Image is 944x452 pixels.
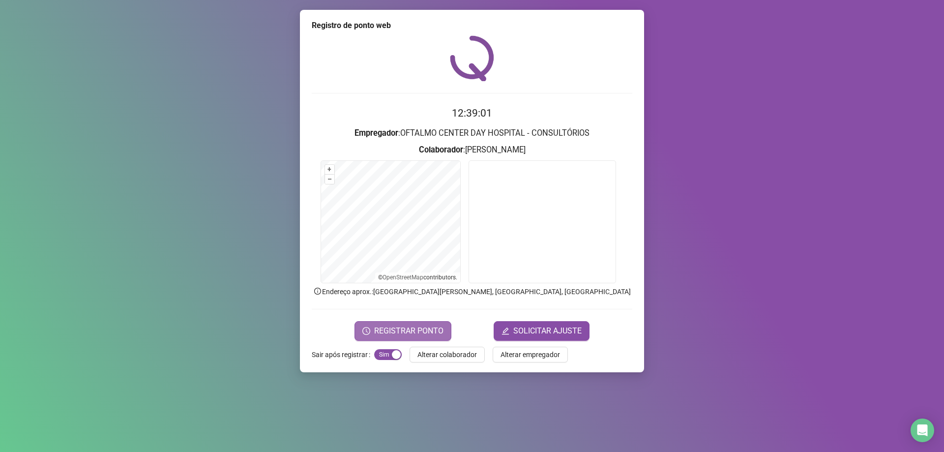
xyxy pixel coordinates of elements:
[362,327,370,335] span: clock-circle
[354,128,398,138] strong: Empregador
[501,349,560,360] span: Alterar empregador
[313,287,322,296] span: info-circle
[494,321,590,341] button: editSOLICITAR AJUSTE
[513,325,582,337] span: SOLICITAR AJUSTE
[450,35,494,81] img: QRPoint
[493,347,568,362] button: Alterar empregador
[417,349,477,360] span: Alterar colaborador
[325,175,334,184] button: –
[378,274,457,281] li: © contributors.
[911,419,934,442] div: Open Intercom Messenger
[410,347,485,362] button: Alterar colaborador
[419,145,463,154] strong: Colaborador
[325,165,334,174] button: +
[383,274,423,281] a: OpenStreetMap
[374,325,443,337] span: REGISTRAR PONTO
[312,144,632,156] h3: : [PERSON_NAME]
[354,321,451,341] button: REGISTRAR PONTO
[312,127,632,140] h3: : OFTALMO CENTER DAY HOSPITAL - CONSULTÓRIOS
[312,20,632,31] div: Registro de ponto web
[312,286,632,297] p: Endereço aprox. : [GEOGRAPHIC_DATA][PERSON_NAME], [GEOGRAPHIC_DATA], [GEOGRAPHIC_DATA]
[452,107,492,119] time: 12:39:01
[501,327,509,335] span: edit
[312,347,374,362] label: Sair após registrar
